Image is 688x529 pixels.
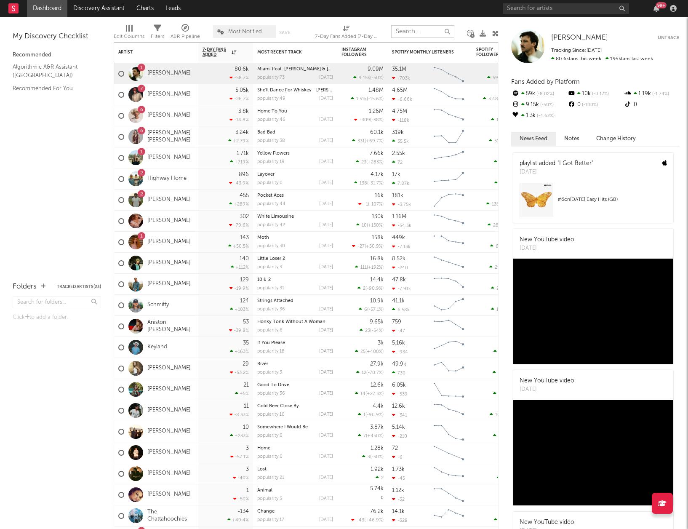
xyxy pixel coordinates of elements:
span: 138 [360,181,367,186]
a: 10 & 2 [257,278,271,282]
div: -79.6 % [229,222,249,228]
a: Pocket Aces [257,193,284,198]
button: Save [279,30,290,35]
div: Bad Bad [257,130,333,135]
div: 47.8k [392,277,406,283]
div: ( ) [355,264,384,270]
span: Fans Added by Platform [511,79,580,85]
div: Instagram Followers [341,47,371,57]
div: playlist added [520,159,593,168]
div: Artist [118,50,181,55]
div: Spotify Followers [476,47,506,57]
span: 195k fans last week [551,56,653,61]
div: popularity: 3 [257,265,282,270]
a: [PERSON_NAME] [147,491,191,498]
div: [DATE] [319,202,333,206]
span: -1.74 % [651,92,669,96]
div: Strings Attached [257,299,333,303]
div: ( ) [354,180,384,186]
div: 16k [375,193,384,198]
div: -240 [392,265,408,270]
div: +719 % [230,159,249,165]
a: Algorithmic A&R Assistant ([GEOGRAPHIC_DATA]) [13,62,93,80]
div: -43.9 % [229,180,249,186]
div: 9.65k [370,319,384,325]
span: [PERSON_NAME] [551,34,608,41]
div: ( ) [353,75,384,80]
div: Honky Tonk Without A Woman [257,320,333,324]
a: [PERSON_NAME] [147,470,191,477]
div: ( ) [491,307,518,312]
a: Aniston [PERSON_NAME] [147,319,194,334]
div: popularity: 49 [257,96,285,101]
div: [DATE] [319,370,333,375]
span: -4.62 % [536,114,555,118]
div: ( ) [491,286,518,291]
a: Cold Beer Close By [257,404,299,409]
a: [PERSON_NAME] [147,386,191,393]
div: ( ) [491,117,518,123]
div: +2.79 % [228,138,249,144]
div: Home To You [257,109,333,114]
a: Highway Home [147,175,187,182]
span: 12 [362,371,366,375]
svg: Chart title [430,126,468,147]
div: ( ) [359,307,384,312]
div: A&R Pipeline [171,21,200,45]
div: White Limousine [257,214,333,219]
svg: Chart title [430,337,468,358]
div: If You Please [257,341,333,345]
span: -1 [364,202,368,207]
div: [DATE] [319,286,333,291]
a: [PERSON_NAME] [147,196,191,203]
div: ( ) [486,201,518,207]
a: Moth [257,235,269,240]
div: ( ) [487,75,518,80]
span: -107 % [369,202,382,207]
div: 449k [392,235,405,240]
span: -50 % [539,103,554,107]
div: -7.91k [392,286,411,291]
div: 158k [372,235,384,240]
div: 35.5k [392,139,409,144]
div: [DATE] [319,328,333,333]
div: 8.52k [392,256,405,262]
a: Honky Tonk Without A Woman [257,320,325,324]
div: ( ) [358,201,384,207]
button: Untrack [658,34,680,42]
div: 1.16M [392,214,406,219]
div: [DATE] [319,139,333,143]
div: +163 % [230,349,249,354]
div: 0 [624,99,680,110]
div: Spotify Monthly Listeners [392,50,455,55]
span: 23 [361,160,366,165]
div: 4.75M [392,109,407,114]
div: 99 + [656,2,667,8]
div: 72 [392,160,403,165]
div: 896 [239,172,249,177]
div: 10.9k [370,298,384,304]
div: popularity: 18 [257,349,285,354]
div: [DATE] [319,244,333,248]
div: 21 [243,382,249,388]
div: 1.3k [511,110,567,121]
div: ( ) [351,96,384,102]
div: -3.75k [392,202,411,207]
div: -6.66k [392,96,412,102]
div: Folders [13,282,37,292]
a: Somewhere I Would Be [257,425,308,430]
span: Tracking Since: [DATE] [551,48,602,53]
div: [DATE] [319,349,333,354]
div: ( ) [356,222,384,228]
span: -54 % [371,329,382,333]
div: Pocket Aces [257,193,333,198]
div: [DATE] [319,75,333,80]
svg: Chart title [430,253,468,274]
svg: Chart title [430,105,468,126]
span: 136 [492,202,499,207]
div: 140 [240,256,249,262]
a: Good To Drive [257,383,289,387]
a: Home To You [257,109,287,114]
span: Most Notified [228,29,262,35]
a: River [257,362,268,366]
